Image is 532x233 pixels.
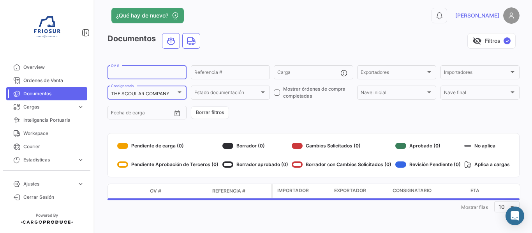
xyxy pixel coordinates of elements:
div: Aprobado (0) [395,140,461,152]
button: Land [183,33,200,48]
a: Workspace [6,127,87,140]
a: Documentos [6,87,87,100]
span: Cargas [23,103,74,110]
div: No aplica [464,140,510,152]
span: Exportadores [361,71,426,76]
div: Cambios Solicitados (0) [292,140,391,152]
span: OV # [150,187,161,194]
div: Pendiente Aprobación de Terceros (0) [117,158,218,171]
span: Workspace [23,130,84,137]
datatable-header-cell: Modo de Transporte [123,188,147,194]
span: ETA [470,187,479,194]
a: Overview [6,61,87,74]
span: Ajustes [23,180,74,187]
span: Courier [23,143,84,150]
mat-select-trigger: THE SCOULAR COMPANY [111,91,169,96]
div: Abrir Intercom Messenger [506,207,524,225]
span: Overview [23,64,84,71]
input: Hasta [130,111,159,117]
span: expand_more [77,103,84,110]
span: [PERSON_NAME] [455,12,499,19]
datatable-header-cell: Exportador [331,184,389,198]
a: Courier [6,140,87,153]
span: expand_more [77,156,84,163]
input: Desde [111,111,125,117]
span: Mostrar órdenes de compra completadas [283,86,353,100]
datatable-header-cell: ETA [467,184,526,198]
span: ✓ [504,37,511,44]
span: Importador [277,187,309,194]
div: Aplica a cargas [464,158,510,171]
div: Borrador con Cambios Solicitados (0) [292,158,391,171]
span: Documentos [23,90,84,97]
span: Ordenes de Venta [23,77,84,84]
span: Exportador [334,187,366,194]
datatable-header-cell: Referencia # [209,184,271,198]
datatable-header-cell: Importador [273,184,331,198]
datatable-header-cell: OV # [147,184,209,198]
span: Referencia # [212,187,245,194]
span: Cerrar Sesión [23,194,84,201]
h3: Documentos [107,33,203,49]
span: visibility_off [472,36,482,46]
span: Mostrar filas [461,204,488,210]
img: 6ea6c92c-e42a-4aa8-800a-31a9cab4b7b0.jpg [27,9,66,48]
button: Ocean [162,33,180,48]
a: Inteligencia Portuaria [6,114,87,127]
button: visibility_offFiltros✓ [467,33,516,49]
button: ¿Qué hay de nuevo? [111,8,184,23]
a: Ordenes de Venta [6,74,87,87]
span: Nave final [444,91,509,96]
span: Nave inicial [361,91,426,96]
span: expand_more [77,180,84,187]
img: placeholder-user.png [503,7,520,24]
span: Estadísticas [23,156,74,163]
span: Estado documentación [194,91,259,96]
div: Borrador (0) [222,140,288,152]
span: 10 [499,203,505,210]
div: Borrador aprobado (0) [222,158,288,171]
div: Revisión Pendiente (0) [395,158,461,171]
datatable-header-cell: Consignatario [389,184,467,198]
div: Pendiente de carga (0) [117,140,218,152]
span: Importadores [444,71,509,76]
button: Borrar filtros [191,106,229,119]
span: Consignatario [393,187,432,194]
span: Inteligencia Portuaria [23,117,84,124]
button: Open calendar [171,107,183,119]
span: ¿Qué hay de nuevo? [116,12,168,19]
